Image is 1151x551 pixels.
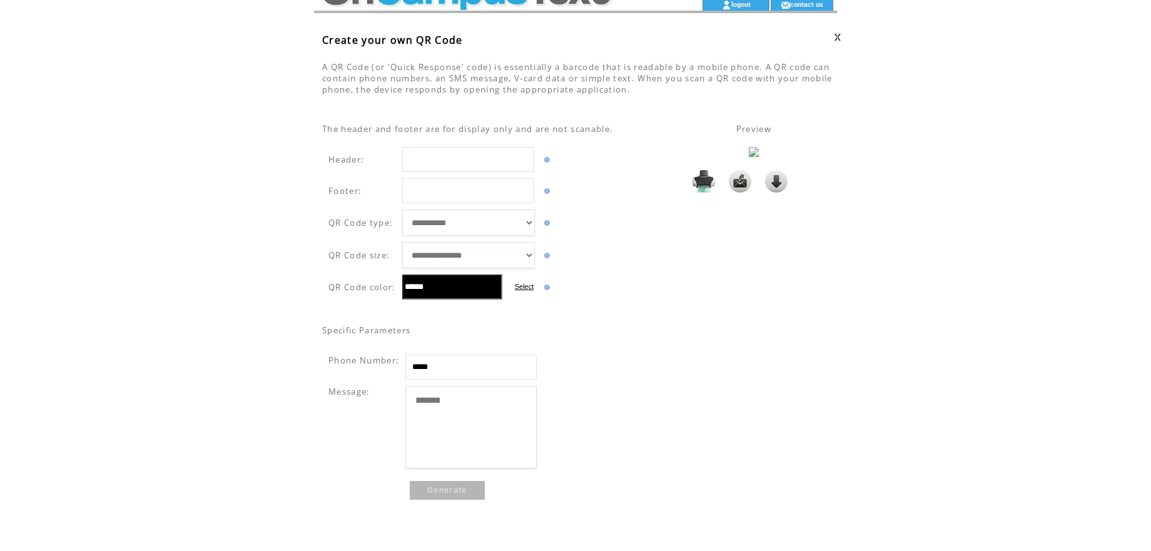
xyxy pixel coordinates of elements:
[541,157,550,163] img: help.gif
[328,355,399,366] span: Phone Number:
[322,61,833,95] span: A QR Code (or 'Quick Response' code) is essentially a barcode that is readable by a mobile phone....
[515,283,534,290] label: Select
[736,123,771,134] span: Preview
[765,170,788,193] img: Click to download
[322,325,410,336] span: Specific Parameters
[328,250,390,261] span: QR Code size:
[729,186,751,194] a: Send it to my email
[729,170,751,193] img: Send it to my email
[328,185,362,196] span: Footer:
[328,154,364,165] span: Header:
[328,386,370,397] span: Message:
[410,481,485,500] a: Generate
[749,147,759,157] img: eAF1Uc1LG0EUfwkNelCQphcRUVKhlzKrklIhFcQoRdkSmmiL7em5-7KZdHdnnJ1Npkq99WKhF.8Er-2lf0aP3nsTREQKvfTan...
[692,170,715,193] img: Print it
[541,220,550,226] img: help.gif
[322,123,613,134] span: The header and footer are for display only and are not scanable.
[541,285,550,290] img: help.gif
[328,217,393,228] span: QR Code type:
[322,33,463,47] span: Create your own QR Code
[541,253,550,258] img: help.gif
[328,281,396,293] span: QR Code color:
[541,188,550,194] img: help.gif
